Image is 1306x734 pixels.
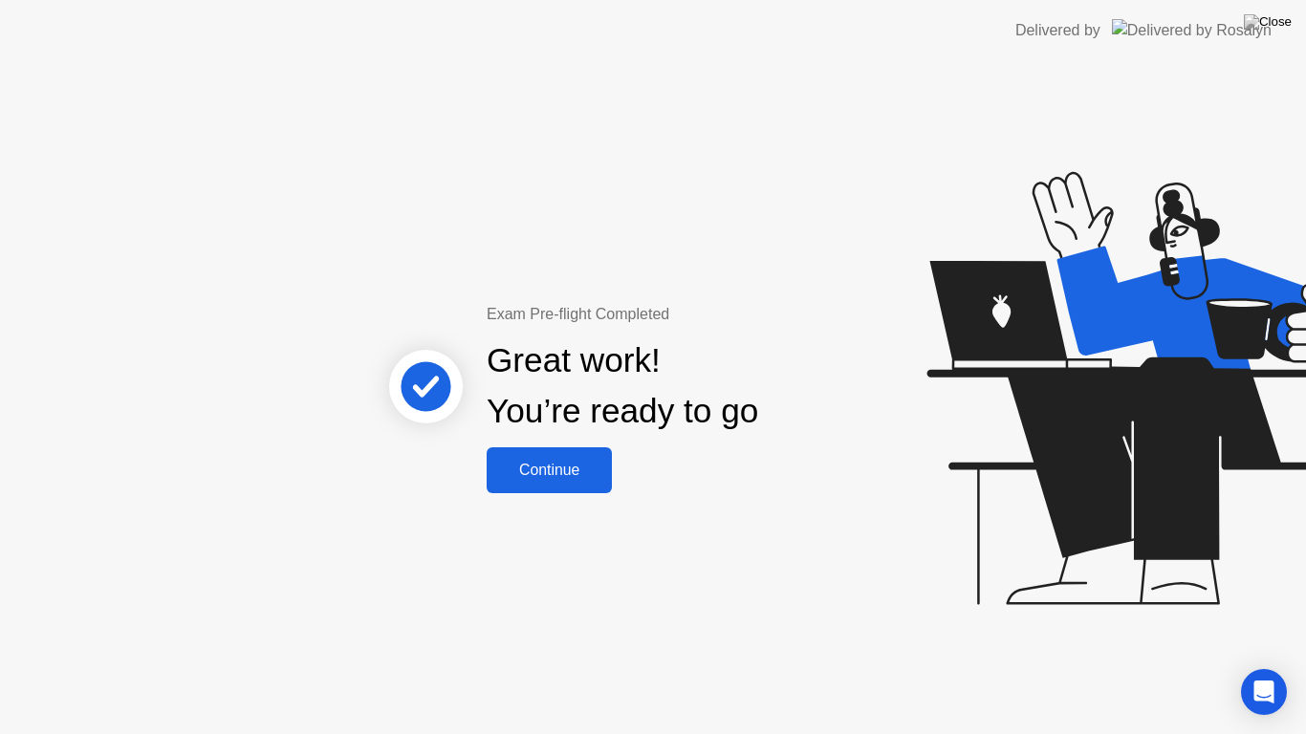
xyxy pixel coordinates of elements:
[1244,14,1292,30] img: Close
[1241,669,1287,715] div: Open Intercom Messenger
[1112,19,1272,41] img: Delivered by Rosalyn
[487,447,612,493] button: Continue
[492,462,606,479] div: Continue
[487,303,882,326] div: Exam Pre-flight Completed
[1015,19,1100,42] div: Delivered by
[487,335,758,437] div: Great work! You’re ready to go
